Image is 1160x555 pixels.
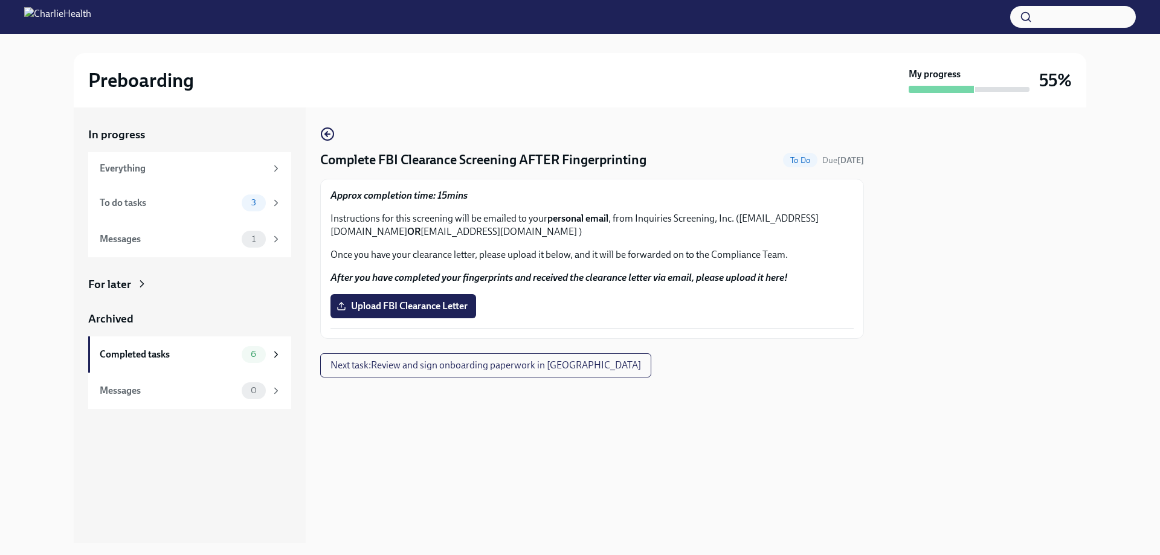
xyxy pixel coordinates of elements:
[88,221,291,257] a: Messages1
[822,155,864,165] span: Due
[88,185,291,221] a: To do tasks3
[909,68,961,81] strong: My progress
[330,212,854,239] p: Instructions for this screening will be emailed to your , from Inquiries Screening, Inc. ([EMAIL_...
[547,213,608,224] strong: personal email
[244,198,263,207] span: 3
[330,272,788,283] strong: After you have completed your fingerprints and received the clearance letter via email, please up...
[837,155,864,165] strong: [DATE]
[88,152,291,185] a: Everything
[100,348,237,361] div: Completed tasks
[88,277,131,292] div: For later
[783,156,817,165] span: To Do
[88,336,291,373] a: Completed tasks6
[243,350,263,359] span: 6
[407,226,420,237] strong: OR
[320,151,646,169] h4: Complete FBI Clearance Screening AFTER Fingerprinting
[1039,69,1072,91] h3: 55%
[100,162,266,175] div: Everything
[100,384,237,397] div: Messages
[88,127,291,143] a: In progress
[320,353,651,377] button: Next task:Review and sign onboarding paperwork in [GEOGRAPHIC_DATA]
[243,386,264,395] span: 0
[88,311,291,327] a: Archived
[330,359,641,371] span: Next task : Review and sign onboarding paperwork in [GEOGRAPHIC_DATA]
[330,294,476,318] label: Upload FBI Clearance Letter
[330,190,468,201] strong: Approx completion time: 15mins
[88,277,291,292] a: For later
[88,68,194,92] h2: Preboarding
[330,248,854,261] p: Once you have your clearance letter, please upload it below, and it will be forwarded on to the C...
[100,196,237,210] div: To do tasks
[245,234,263,243] span: 1
[88,373,291,409] a: Messages0
[24,7,91,27] img: CharlieHealth
[822,155,864,166] span: September 25th, 2025 09:00
[339,300,468,312] span: Upload FBI Clearance Letter
[100,233,237,246] div: Messages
